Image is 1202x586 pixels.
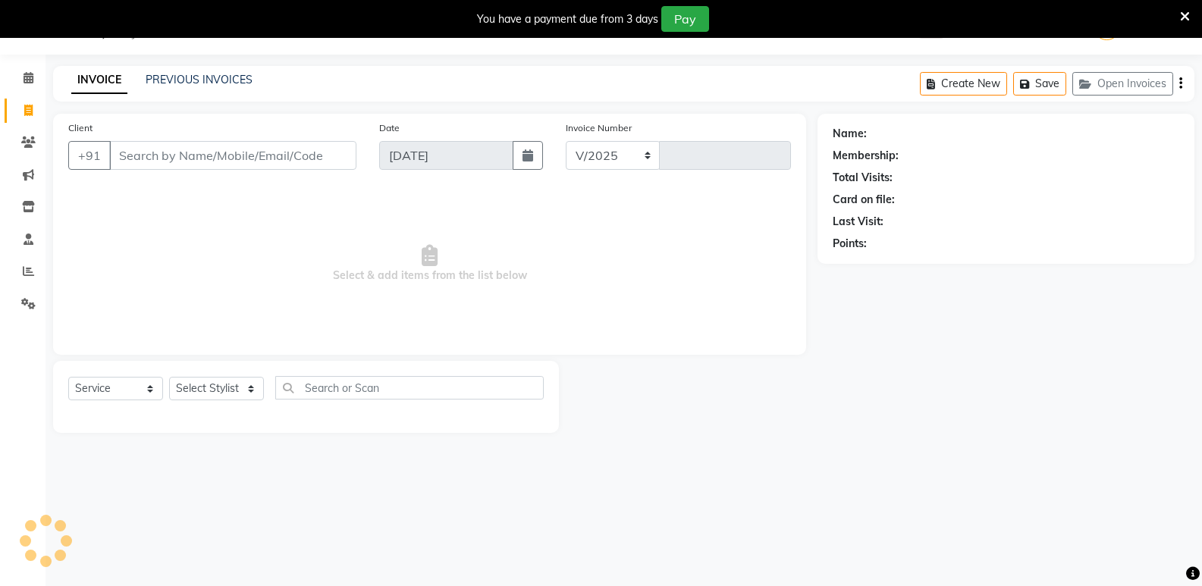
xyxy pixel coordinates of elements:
[833,214,883,230] div: Last Visit:
[833,148,899,164] div: Membership:
[833,192,895,208] div: Card on file:
[477,11,658,27] div: You have a payment due from 3 days
[275,376,544,400] input: Search or Scan
[71,67,127,94] a: INVOICE
[68,141,111,170] button: +91
[1013,72,1066,96] button: Save
[1072,72,1173,96] button: Open Invoices
[146,73,253,86] a: PREVIOUS INVOICES
[920,72,1007,96] button: Create New
[68,121,93,135] label: Client
[833,126,867,142] div: Name:
[566,121,632,135] label: Invoice Number
[833,236,867,252] div: Points:
[379,121,400,135] label: Date
[68,188,791,340] span: Select & add items from the list below
[109,141,356,170] input: Search by Name/Mobile/Email/Code
[833,170,893,186] div: Total Visits:
[661,6,709,32] button: Pay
